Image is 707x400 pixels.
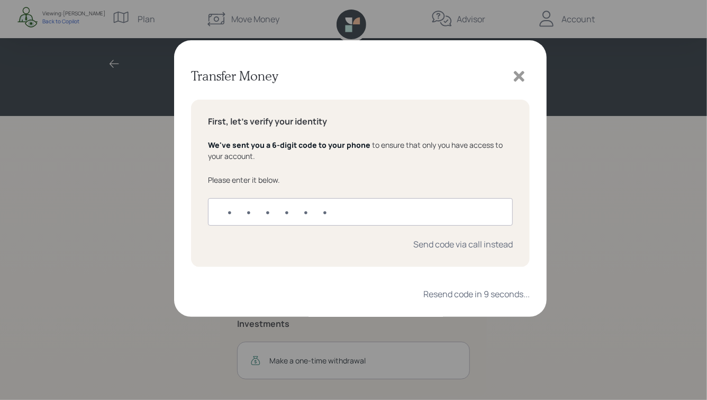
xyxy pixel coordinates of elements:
[191,68,278,84] h3: Transfer Money
[208,139,513,162] div: to ensure that only you have access to your account.
[413,238,513,250] div: Send code via call instead
[208,117,513,127] h5: First, let's verify your identity
[208,174,513,185] div: Please enter it below.
[423,288,530,300] div: Resend code in 9 seconds...
[208,140,370,150] span: We've sent you a 6-digit code to your phone
[208,198,513,226] input: ••••••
